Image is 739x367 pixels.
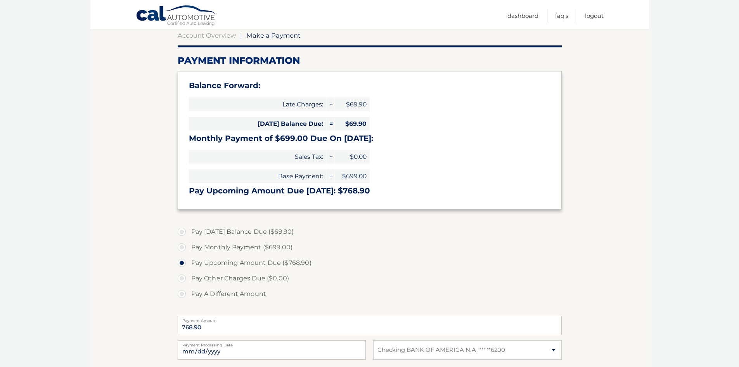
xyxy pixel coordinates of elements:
[189,134,550,143] h3: Monthly Payment of $699.00 Due On [DATE]:
[178,286,562,302] label: Pay A Different Amount
[585,9,604,22] a: Logout
[189,150,326,163] span: Sales Tax:
[178,240,562,255] label: Pay Monthly Payment ($699.00)
[178,31,236,39] a: Account Overview
[189,81,550,90] h3: Balance Forward:
[178,255,562,271] label: Pay Upcoming Amount Due ($768.90)
[327,150,334,163] span: +
[178,271,562,286] label: Pay Other Charges Due ($0.00)
[178,316,562,335] input: Payment Amount
[178,316,562,322] label: Payment Amount
[507,9,538,22] a: Dashboard
[335,97,370,111] span: $69.90
[327,169,334,183] span: +
[189,117,326,130] span: [DATE] Balance Due:
[335,169,370,183] span: $699.00
[246,31,301,39] span: Make a Payment
[240,31,242,39] span: |
[335,150,370,163] span: $0.00
[178,224,562,240] label: Pay [DATE] Balance Due ($69.90)
[136,5,217,28] a: Cal Automotive
[189,97,326,111] span: Late Charges:
[327,97,334,111] span: +
[178,340,366,346] label: Payment Processing Date
[178,55,562,66] h2: Payment Information
[189,186,550,196] h3: Pay Upcoming Amount Due [DATE]: $768.90
[555,9,568,22] a: FAQ's
[335,117,370,130] span: $69.90
[189,169,326,183] span: Base Payment:
[178,340,366,360] input: Payment Date
[327,117,334,130] span: =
